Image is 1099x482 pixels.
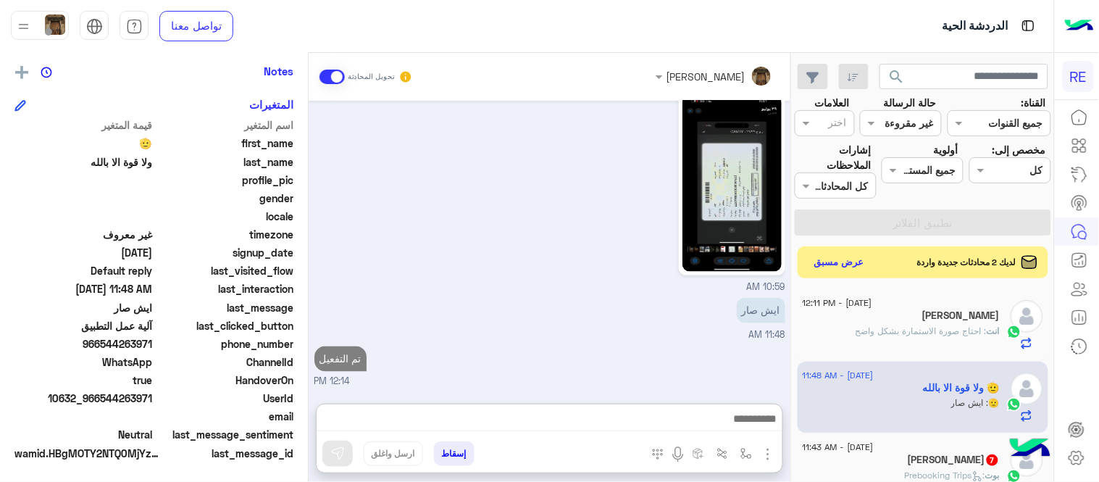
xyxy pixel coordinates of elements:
[314,375,350,389] span: 12:14 PM
[45,14,65,35] img: userImage
[1007,397,1021,412] img: WhatsApp
[14,373,153,388] span: true
[803,441,874,454] span: [DATE] - 11:43 AM
[14,354,153,370] span: 2
[989,397,1000,408] span: 🫡
[120,11,149,41] a: tab
[330,446,345,461] img: send message
[14,263,153,278] span: Default reply
[434,441,475,466] button: إسقاط
[888,68,906,86] span: search
[14,446,159,461] span: wamid.HBgMOTY2NTQ0MjYzOTcxFQIAEhgUM0E4NEM3QTlENTQ4RjZBQURFQUUA
[716,448,728,460] img: Trigger scenario
[156,318,294,333] span: last_clicked_button
[987,454,998,466] span: 7
[808,252,871,273] button: عرض مسبق
[156,245,294,260] span: signup_date
[747,282,785,293] span: 10:59 AM
[1011,373,1043,405] img: defaultAdmin.png
[15,66,28,79] img: add
[795,142,872,173] label: إشارات الملاحظات
[14,227,153,242] span: غير معروف
[314,346,367,372] p: 27/8/2025, 12:14 PM
[156,154,294,170] span: last_name
[737,298,785,323] p: 27/8/2025, 11:48 AM
[156,281,294,296] span: last_interaction
[1021,95,1045,110] label: القناة:
[162,446,293,461] span: last_message_id
[156,373,294,388] span: HandoverOn
[156,191,294,206] span: gender
[987,325,1000,336] span: انت
[156,173,294,188] span: profile_pic
[795,209,1051,236] button: تطبيق الفلاتر
[14,281,153,296] span: 2025-08-27T08:48:11.898Z
[41,67,52,78] img: notes
[364,441,423,466] button: ارسل واغلق
[917,256,1016,269] span: لديك 2 محادثات جديدة واردة
[14,117,153,133] span: قيمة المتغير
[159,11,233,41] a: تواصل معنا
[156,427,294,442] span: last_message_sentiment
[735,441,759,465] button: select flow
[14,17,33,36] img: profile
[951,397,989,408] span: ايش صار
[249,98,293,111] h6: المتغيرات
[1011,300,1043,333] img: defaultAdmin.png
[814,95,849,110] label: العلامات
[803,369,874,382] span: [DATE] - 11:48 AM
[884,95,937,110] label: حالة الرسالة
[985,470,1000,481] span: بوت
[156,227,294,242] span: timezone
[1019,17,1037,35] img: tab
[156,354,294,370] span: ChannelId
[922,309,1000,322] h5: ابو حمد
[86,18,103,35] img: tab
[693,448,704,460] img: create order
[711,441,735,465] button: Trigger scenario
[14,300,153,315] span: ايش صار
[126,18,143,35] img: tab
[156,136,294,151] span: first_name
[156,209,294,224] span: locale
[14,409,153,424] span: null
[14,427,153,442] span: 0
[992,142,1045,157] label: مخصص إلى:
[934,142,958,157] label: أولوية
[14,391,153,406] span: 10632_966544263971
[156,300,294,315] span: last_message
[14,154,153,170] span: ولا قوة الا بالله
[14,136,153,151] span: 🫡
[687,441,711,465] button: create order
[1005,424,1056,475] img: hulul-logo.png
[829,115,849,133] div: اختر
[759,446,777,463] img: send attachment
[1007,325,1021,339] img: WhatsApp
[749,330,785,341] span: 11:48 AM
[348,71,396,83] small: تحويل المحادثة
[14,245,153,260] span: 2023-07-19T05:06:26.889Z
[156,391,294,406] span: UserId
[156,336,294,352] span: phone_number
[652,449,664,460] img: make a call
[1063,61,1094,92] div: RE
[264,65,293,78] h6: Notes
[14,191,153,206] span: null
[908,454,1000,466] h5: سلطان زمان
[740,448,752,460] img: select flow
[156,117,294,133] span: اسم المتغير
[879,64,915,95] button: search
[669,446,687,463] img: send voice note
[1065,11,1094,41] img: Logo
[905,470,985,481] span: : Prebooking Trips
[856,325,987,336] span: احتاج صورة الاستمارة بشكل واضح
[803,296,872,309] span: [DATE] - 12:11 PM
[14,209,153,224] span: null
[943,17,1008,36] p: الدردشة الحية
[156,263,294,278] span: last_visited_flow
[156,409,294,424] span: email
[14,318,153,333] span: آلية عمل التطبيق
[923,382,1000,394] h5: 🫡 ولا قوة الا بالله
[14,336,153,352] span: 966544263971
[682,96,782,272] img: 24278088498486773.jpg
